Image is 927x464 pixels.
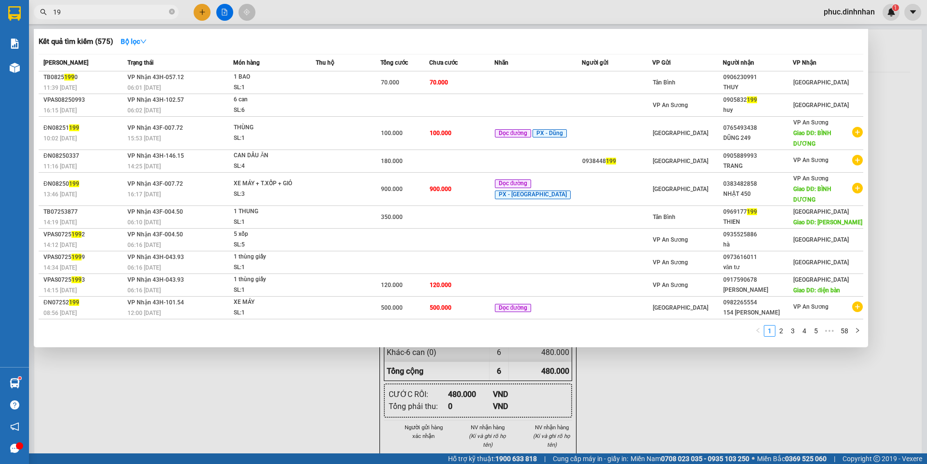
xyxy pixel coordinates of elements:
[381,158,403,164] span: 180.000
[582,156,652,166] div: 0938448
[582,59,608,66] span: Người gửi
[495,304,532,313] span: Dọc đường
[234,123,306,133] div: THÙNG
[43,163,77,170] span: 11:16 [DATE]
[234,206,306,217] div: 1 THUNG
[653,236,688,243] span: VP An Sương
[69,299,79,306] span: 199
[653,304,708,311] span: [GEOGRAPHIC_DATA]
[127,287,161,294] span: 06:16 [DATE]
[127,96,184,103] span: VP Nhận 43H-102.57
[793,186,831,203] span: Giao DĐ: BÌNH DƯƠNG
[234,297,306,308] div: XE MÁY
[793,175,829,182] span: VP An Sương
[430,186,451,192] span: 900.000
[127,163,161,170] span: 14:25 [DATE]
[381,214,403,220] span: 350.000
[43,135,77,142] span: 10:02 [DATE]
[723,105,793,115] div: huy
[8,6,21,21] img: logo-vxr
[723,262,793,273] div: văn tư
[852,183,863,193] span: plus-circle
[10,378,20,388] img: warehouse-icon
[793,102,849,109] span: [GEOGRAPHIC_DATA]
[43,252,125,262] div: VPAS0725 9
[234,72,306,82] div: 1 BAO
[787,325,799,337] li: 3
[316,59,334,66] span: Thu hộ
[653,130,708,136] span: [GEOGRAPHIC_DATA]
[127,135,161,142] span: 15:53 [DATE]
[43,123,125,133] div: ĐN08251
[747,96,757,103] span: 199
[799,325,810,337] li: 4
[127,191,161,198] span: 16:17 [DATE]
[723,161,793,171] div: TRANG
[533,129,567,138] span: PX - Dũng
[653,102,688,109] span: VP An Sương
[121,38,147,45] strong: Bộ lọc
[127,264,161,271] span: 06:16 [DATE]
[71,276,82,283] span: 199
[430,130,451,136] span: 100.000
[234,262,306,273] div: SL: 1
[53,7,167,17] input: Tìm tên, số ĐT hoặc mã đơn
[10,422,19,431] span: notification
[234,178,306,189] div: XE MÁY + T.XỐP + GIỎ
[852,127,863,137] span: plus-circle
[127,310,161,316] span: 12:00 [DATE]
[653,186,708,192] span: [GEOGRAPHIC_DATA]
[43,298,125,308] div: ĐN07252
[127,180,183,187] span: VP Nhận 43F-007.72
[723,189,793,199] div: NHẬT 450
[127,124,183,131] span: VP Nhận 43F-007.72
[430,79,448,86] span: 70.000
[140,38,147,45] span: down
[723,95,793,105] div: 0905832
[723,217,793,227] div: THIEN
[429,59,458,66] span: Chưa cước
[43,151,125,161] div: ĐN08250337
[495,191,571,199] span: PX - [GEOGRAPHIC_DATA]
[430,304,451,311] span: 500.000
[799,326,810,336] a: 4
[127,59,154,66] span: Trạng thái
[234,252,306,262] div: 1 thùng giấy
[793,276,849,283] span: [GEOGRAPHIC_DATA]
[793,157,829,164] span: VP An Sương
[855,328,860,333] span: right
[852,155,863,165] span: plus-circle
[234,150,306,161] div: CAN DẦU ĂN
[495,129,532,138] span: Dọc đường
[723,151,793,161] div: 0905889993
[752,325,764,337] button: left
[822,325,837,337] span: •••
[43,207,125,217] div: TB07253877
[723,82,793,93] div: THUY
[793,303,829,310] span: VP An Sương
[127,219,161,226] span: 06:10 [DATE]
[793,287,840,294] span: Giao DĐ: điện bàn
[764,325,775,337] li: 1
[723,123,793,133] div: 0765493438
[723,72,793,82] div: 0906230991
[793,130,831,147] span: Giao DĐ: BÌNH DƯƠNG
[234,161,306,172] div: SL: 4
[852,325,863,337] li: Next Page
[5,5,140,23] li: [PERSON_NAME]
[233,59,260,66] span: Món hàng
[723,179,793,189] div: 0383482858
[64,74,74,81] span: 199
[69,124,79,131] span: 199
[10,444,19,453] span: message
[39,37,113,47] h3: Kết quả tìm kiếm ( 575 )
[653,79,675,86] span: Tân Bình
[793,119,829,126] span: VP An Sương
[723,207,793,217] div: 0969177
[747,208,757,215] span: 199
[43,84,77,91] span: 11:39 [DATE]
[127,74,184,81] span: VP Nhận 43H-057.12
[234,95,306,105] div: 6 can
[234,229,306,240] div: 5 xốp
[127,84,161,91] span: 06:01 [DATE]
